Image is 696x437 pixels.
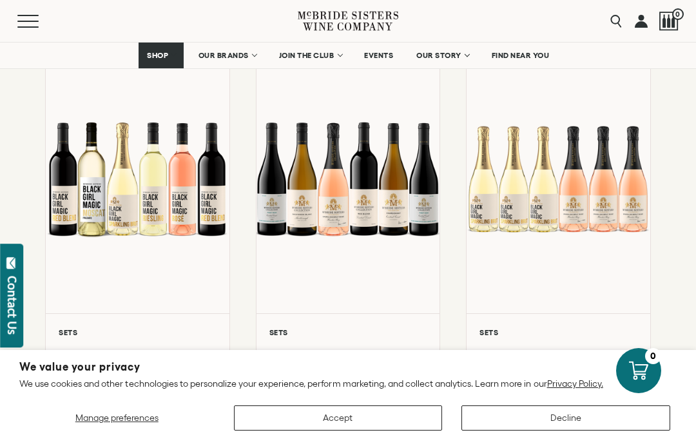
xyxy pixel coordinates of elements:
a: JOIN THE CLUB [271,43,350,68]
div: Contact Us [6,276,19,335]
p: We use cookies and other technologies to personalize your experience, perform marketing, and coll... [19,378,677,389]
a: OUR BRANDS [190,43,264,68]
button: Manage preferences [19,405,215,431]
div: 0 [645,348,661,364]
span: OUR STORY [416,51,461,60]
span: SHOP [147,51,169,60]
h6: Sets [269,328,427,336]
span: FIND NEAR YOU [492,51,550,60]
a: SHOP [139,43,184,68]
span: 0 [672,8,684,20]
span: OUR BRANDS [198,51,249,60]
a: McBride Sisters Set Sets [PERSON_NAME] Sisters Set Add to cart $115.94 [256,36,441,417]
a: Privacy Policy. [547,378,603,389]
span: EVENTS [364,51,393,60]
a: FIND NEAR YOU [483,43,558,68]
h2: We value your privacy [19,362,677,373]
a: Sparkling and Shine Sparkling Set Sets Sparkle and Shine Set Add to cart $149.94 [466,36,651,417]
span: JOIN THE CLUB [279,51,334,60]
span: Manage preferences [75,413,159,423]
h6: Sets [479,328,637,336]
button: Accept [234,405,443,431]
a: Black Girl Magic Set Sets Black Girl Magic Set Add to cart $92.94 [45,36,230,417]
a: EVENTS [356,43,401,68]
button: Mobile Menu Trigger [17,15,64,28]
a: OUR STORY [408,43,477,68]
h6: Sets [59,328,217,336]
button: Decline [461,405,670,431]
